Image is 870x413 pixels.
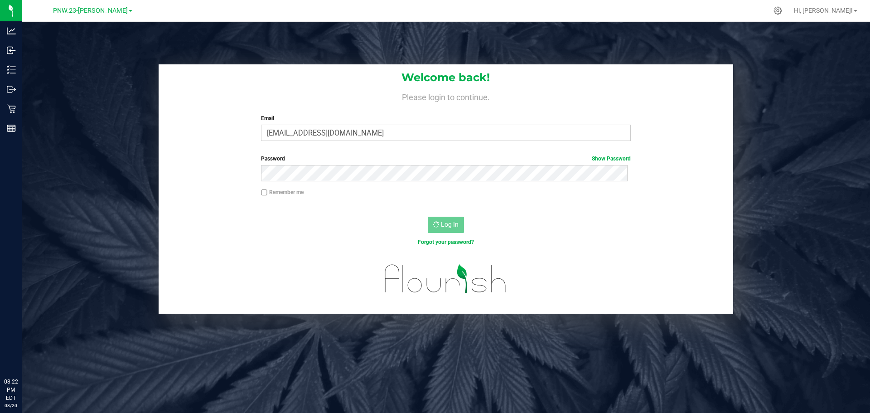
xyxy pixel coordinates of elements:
[592,155,631,162] a: Show Password
[428,217,464,233] button: Log In
[4,378,18,402] p: 08:22 PM EDT
[7,124,16,133] inline-svg: Reports
[261,114,630,122] label: Email
[772,6,783,15] div: Manage settings
[374,256,517,302] img: flourish_logo.svg
[418,239,474,245] a: Forgot your password?
[441,221,459,228] span: Log In
[794,7,853,14] span: Hi, [PERSON_NAME]!
[261,188,304,196] label: Remember me
[7,85,16,94] inline-svg: Outbound
[7,26,16,35] inline-svg: Analytics
[7,104,16,113] inline-svg: Retail
[159,72,733,83] h1: Welcome back!
[261,155,285,162] span: Password
[261,189,267,196] input: Remember me
[7,46,16,55] inline-svg: Inbound
[159,91,733,102] h4: Please login to continue.
[4,402,18,409] p: 08/20
[53,7,128,15] span: PNW.23-[PERSON_NAME]
[7,65,16,74] inline-svg: Inventory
